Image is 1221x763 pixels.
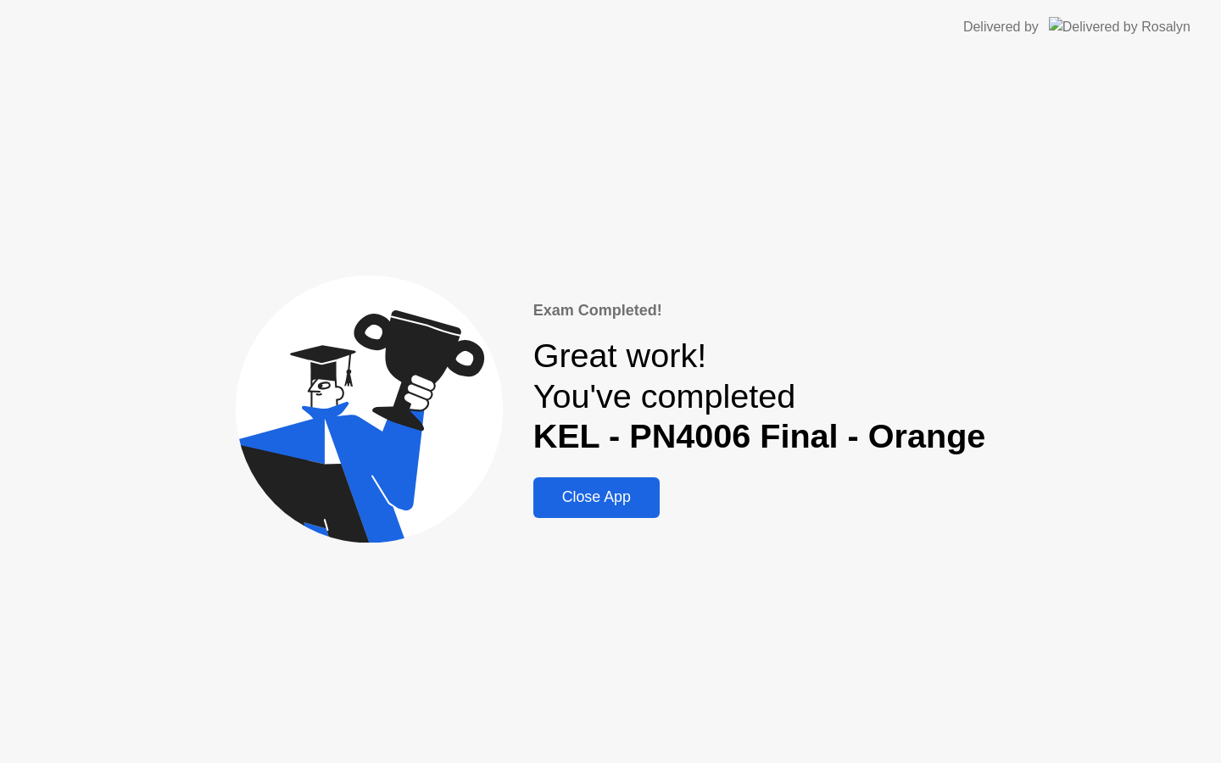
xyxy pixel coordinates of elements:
[963,17,1039,37] div: Delivered by
[533,299,986,322] div: Exam Completed!
[533,477,660,518] button: Close App
[538,488,655,506] div: Close App
[533,336,986,457] div: Great work! You've completed
[533,417,986,454] b: KEL - PN4006 Final - Orange
[1049,17,1190,36] img: Delivered by Rosalyn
